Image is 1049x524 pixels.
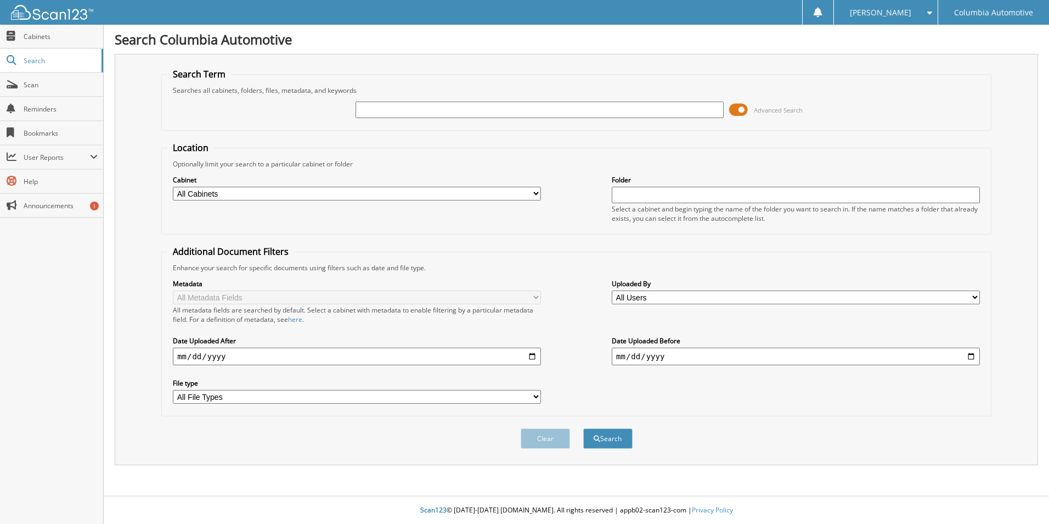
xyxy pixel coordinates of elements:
div: Searches all cabinets, folders, files, metadata, and keywords [167,86,985,95]
span: Scan123 [420,505,447,515]
span: User Reports [24,153,90,162]
label: Date Uploaded Before [612,336,980,345]
legend: Additional Document Filters [167,246,294,258]
div: Enhance your search for specific documents using filters such as date and file type. [167,263,985,272]
input: start [173,348,541,365]
div: All metadata fields are searched by default. Select a cabinet with metadata to enable filtering b... [173,305,541,324]
legend: Location [167,142,214,154]
button: Search [583,428,633,449]
img: scan123-logo-white.svg [11,5,93,20]
label: Uploaded By [612,279,980,288]
span: Announcements [24,201,98,210]
span: Advanced Search [754,106,803,114]
span: Columbia Automotive [954,9,1033,16]
span: Reminders [24,104,98,114]
span: Cabinets [24,32,98,41]
button: Clear [521,428,570,449]
div: Select a cabinet and begin typing the name of the folder you want to search in. If the name match... [612,204,980,223]
span: Scan [24,80,98,90]
span: Search [24,56,96,65]
h1: Search Columbia Automotive [115,30,1038,48]
label: Folder [612,175,980,185]
label: Metadata [173,279,541,288]
span: Help [24,177,98,186]
span: Bookmarks [24,129,98,138]
div: 1 [90,202,99,210]
a: here [288,315,302,324]
span: [PERSON_NAME] [850,9,911,16]
label: Cabinet [173,175,541,185]
legend: Search Term [167,68,231,80]
a: Privacy Policy [692,505,733,515]
label: Date Uploaded After [173,336,541,345]
div: Optionally limit your search to a particular cabinet or folder [167,159,985,169]
label: File type [173,378,541,388]
div: © [DATE]-[DATE] [DOMAIN_NAME]. All rights reserved | appb02-scan123-com | [104,497,1049,524]
input: end [612,348,980,365]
